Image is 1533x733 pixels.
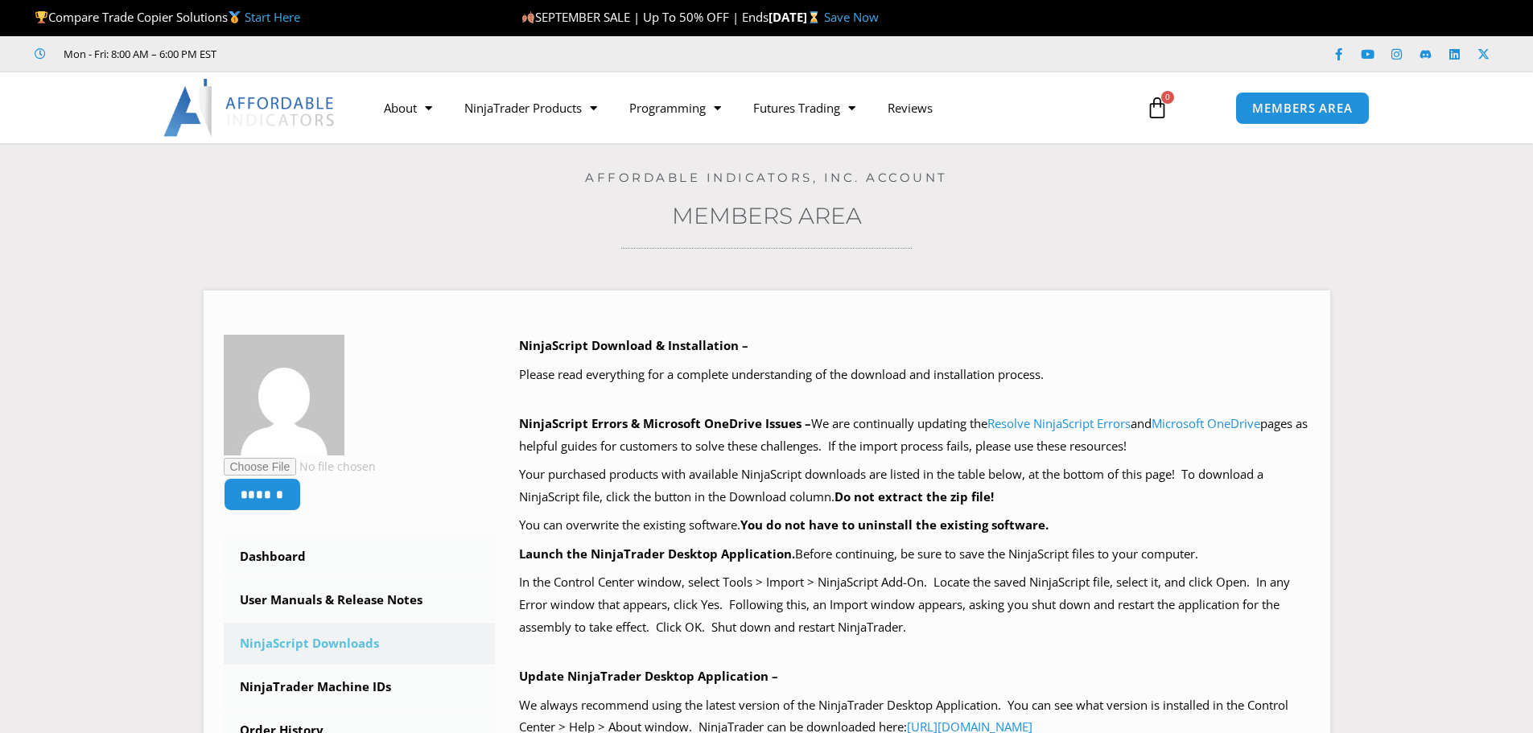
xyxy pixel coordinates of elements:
iframe: Customer reviews powered by Trustpilot [239,46,480,62]
a: Start Here [245,9,300,25]
nav: Menu [368,89,1127,126]
a: MEMBERS AREA [1235,92,1370,125]
b: NinjaScript Download & Installation – [519,337,748,353]
b: Do not extract the zip file! [834,488,994,504]
p: We are continually updating the and pages as helpful guides for customers to solve these challeng... [519,413,1310,458]
img: 🍂 [522,11,534,23]
b: Update NinjaTrader Desktop Application – [519,668,778,684]
a: Save Now [824,9,879,25]
strong: [DATE] [769,9,824,25]
span: Compare Trade Copier Solutions [35,9,300,25]
a: Dashboard [224,536,496,578]
b: You do not have to uninstall the existing software. [740,517,1049,533]
p: Before continuing, be sure to save the NinjaScript files to your computer. [519,543,1310,566]
img: 🥇 [229,11,241,23]
a: Futures Trading [737,89,872,126]
b: Launch the NinjaTrader Desktop Application. [519,546,795,562]
span: MEMBERS AREA [1252,102,1353,114]
p: Your purchased products with available NinjaScript downloads are listed in the table below, at th... [519,463,1310,509]
img: aa38a12611a87d126c474ae9584c5bc055892c929e7c02884b63ef26a5b47bd1 [224,335,344,455]
span: Mon - Fri: 8:00 AM – 6:00 PM EST [60,44,216,64]
img: 🏆 [35,11,47,23]
b: NinjaScript Errors & Microsoft OneDrive Issues – [519,415,811,431]
a: About [368,89,448,126]
span: SEPTEMBER SALE | Up To 50% OFF | Ends [521,9,769,25]
span: 0 [1161,91,1174,104]
a: Affordable Indicators, Inc. Account [585,170,948,185]
a: User Manuals & Release Notes [224,579,496,621]
a: Members Area [672,202,862,229]
img: ⌛ [808,11,820,23]
img: LogoAI | Affordable Indicators – NinjaTrader [163,79,336,137]
p: Please read everything for a complete understanding of the download and installation process. [519,364,1310,386]
a: Programming [613,89,737,126]
a: NinjaScript Downloads [224,623,496,665]
p: In the Control Center window, select Tools > Import > NinjaScript Add-On. Locate the saved NinjaS... [519,571,1310,639]
a: NinjaTrader Products [448,89,613,126]
a: NinjaTrader Machine IDs [224,666,496,708]
a: Resolve NinjaScript Errors [987,415,1131,431]
a: Reviews [872,89,949,126]
a: Microsoft OneDrive [1152,415,1260,431]
a: 0 [1122,84,1193,131]
p: You can overwrite the existing software. [519,514,1310,537]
